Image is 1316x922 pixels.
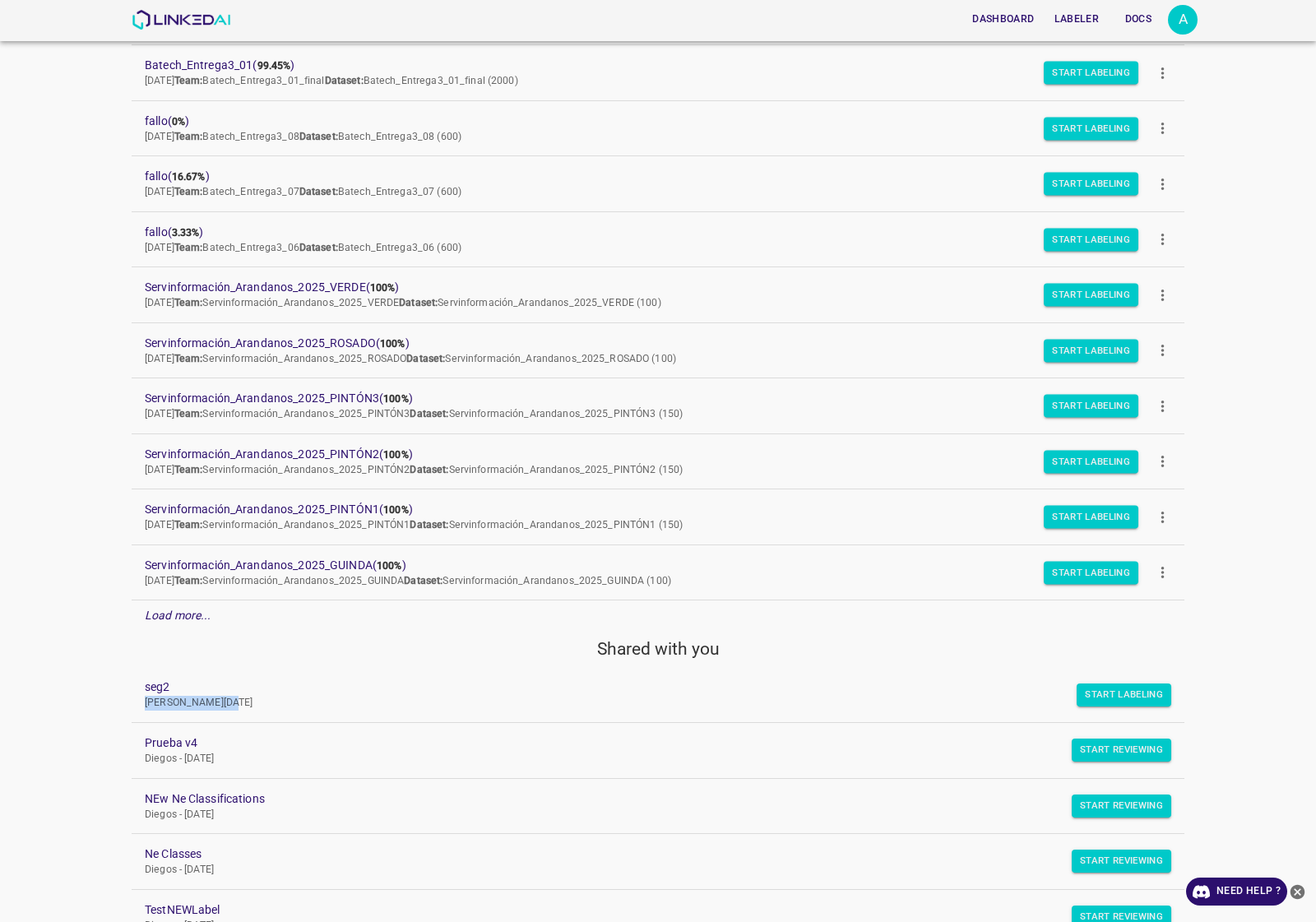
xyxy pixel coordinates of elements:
button: more [1144,110,1181,147]
b: Dataset: [410,519,448,530]
button: more [1144,165,1181,202]
div: A [1168,5,1198,35]
button: Start Labeling [1044,450,1138,473]
button: more [1144,221,1181,258]
button: Start Labeling [1044,506,1138,529]
b: 100% [383,393,409,405]
a: Labeler [1045,2,1109,36]
span: Servinformación_Arandanos_2025_PINTÓN1 ( ) [145,501,1145,518]
span: Servinformación_Arandanos_2025_VERDE ( ) [145,279,1145,296]
a: TestNEWLabel [145,901,1145,919]
b: Team: [174,353,203,364]
img: LinkedAI [132,10,231,30]
b: Team: [174,75,203,86]
span: [DATE] Servinformación_Arandanos_2025_PINTÓN1 Servinformación_Arandanos_2025_PINTÓN1 (150) [145,519,683,530]
span: [DATE] Servinformación_Arandanos_2025_PINTÓN3 Servinformación_Arandanos_2025_PINTÓN3 (150) [145,408,683,419]
a: Docs [1109,2,1168,36]
a: seg2 [145,679,1145,696]
button: more [1144,387,1181,424]
h5: Shared with you [132,637,1184,660]
b: Dataset: [406,353,445,364]
span: fallo ( ) [145,113,1145,130]
b: Dataset: [299,131,338,142]
b: Team: [174,297,203,308]
button: Open settings [1168,5,1198,35]
button: Start Reviewing [1072,850,1171,873]
b: 100% [383,504,409,516]
a: Batech_Entrega3_01(99.45%)[DATE]Team:Batech_Entrega3_01_finalDataset:Batech_Entrega3_01_final (2000) [132,45,1184,100]
button: Start Labeling [1044,339,1138,362]
b: Dataset: [399,297,438,308]
p: Diegos - [DATE] [145,863,1145,878]
button: more [1144,332,1181,369]
span: Servinformación_Arandanos_2025_PINTÓN2 ( ) [145,446,1145,463]
b: Dataset: [299,242,338,253]
a: Servinformación_Arandanos_2025_PINTÓN2(100%)[DATE]Team:Servinformación_Arandanos_2025_PINTÓN2Data... [132,434,1184,489]
b: Team: [174,131,203,142]
button: Start Labeling [1044,117,1138,140]
span: Servinformación_Arandanos_2025_PINTÓN3 ( ) [145,390,1145,407]
button: Start Reviewing [1072,739,1171,762]
button: Dashboard [966,6,1040,33]
button: more [1144,498,1181,535]
span: [DATE] Servinformación_Arandanos_2025_ROSADO Servinformación_Arandanos_2025_ROSADO (100) [145,353,676,364]
p: Diegos - [DATE] [145,752,1145,767]
div: Load more... [132,600,1184,631]
b: 3.33% [172,227,200,239]
button: close-help [1287,878,1308,906]
b: Dataset: [410,408,448,419]
span: Servinformación_Arandanos_2025_GUINDA ( ) [145,557,1145,574]
a: Ne Classes [145,846,1145,863]
a: Servinformación_Arandanos_2025_PINTÓN3(100%)[DATE]Team:Servinformación_Arandanos_2025_PINTÓN3Data... [132,378,1184,433]
button: Start Labeling [1044,561,1138,584]
a: Servinformación_Arandanos_2025_GUINDA(100%)[DATE]Team:Servinformación_Arandanos_2025_GUINDADatase... [132,545,1184,600]
button: Start Labeling [1044,173,1138,196]
button: Start Reviewing [1072,795,1171,818]
b: Dataset: [325,75,364,86]
b: 100% [383,449,409,461]
b: Team: [174,186,203,197]
span: [DATE] Batech_Entrega3_08 Batech_Entrega3_08 (600) [145,131,461,142]
b: 100% [370,282,396,294]
span: [DATE] Servinformación_Arandanos_2025_VERDE Servinformación_Arandanos_2025_VERDE (100) [145,297,661,308]
span: [DATE] Batech_Entrega3_01_final Batech_Entrega3_01_final (2000) [145,75,518,86]
button: more [1144,443,1181,480]
button: Start Labeling [1044,395,1138,418]
span: [DATE] Servinformación_Arandanos_2025_GUINDA Servinformación_Arandanos_2025_GUINDA (100) [145,575,671,586]
b: Team: [174,575,203,586]
button: more [1144,276,1181,313]
a: Servinformación_Arandanos_2025_VERDE(100%)[DATE]Team:Servinformación_Arandanos_2025_VERDEDataset:... [132,267,1184,322]
b: Team: [174,519,203,530]
a: Dashboard [962,2,1044,36]
b: 16.67% [172,171,206,183]
b: 100% [380,338,405,350]
a: fallo(3.33%)[DATE]Team:Batech_Entrega3_06Dataset:Batech_Entrega3_06 (600) [132,212,1184,267]
button: more [1144,54,1181,91]
span: [DATE] Batech_Entrega3_06 Batech_Entrega3_06 (600) [145,242,461,253]
span: Servinformación_Arandanos_2025_ROSADO ( ) [145,335,1145,352]
button: Labeler [1048,6,1105,33]
b: Dataset: [299,186,338,197]
b: Team: [174,408,203,419]
button: more [1144,554,1181,591]
span: [DATE] Batech_Entrega3_07 Batech_Entrega3_07 (600) [145,186,461,197]
b: Team: [174,464,203,475]
a: fallo(16.67%)[DATE]Team:Batech_Entrega3_07Dataset:Batech_Entrega3_07 (600) [132,156,1184,211]
em: Load more... [145,609,211,622]
a: Servinformación_Arandanos_2025_ROSADO(100%)[DATE]Team:Servinformación_Arandanos_2025_ROSADODatase... [132,323,1184,378]
p: [PERSON_NAME][DATE] [145,696,1145,711]
b: 0% [172,116,185,127]
span: fallo ( ) [145,168,1145,185]
a: NEw Ne Classifications [145,790,1145,808]
span: fallo ( ) [145,224,1145,241]
button: Start Labeling [1044,284,1138,307]
button: Start Labeling [1044,228,1138,251]
b: Team: [174,242,203,253]
a: Prueba v4 [145,734,1145,752]
a: fallo(0%)[DATE]Team:Batech_Entrega3_08Dataset:Batech_Entrega3_08 (600) [132,101,1184,156]
a: Servinformación_Arandanos_2025_PINTÓN1(100%)[DATE]Team:Servinformación_Arandanos_2025_PINTÓN1Data... [132,489,1184,544]
span: Batech_Entrega3_01 ( ) [145,57,1145,74]
b: Dataset: [410,464,448,475]
p: Diegos - [DATE] [145,808,1145,822]
button: Start Labeling [1077,683,1171,707]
